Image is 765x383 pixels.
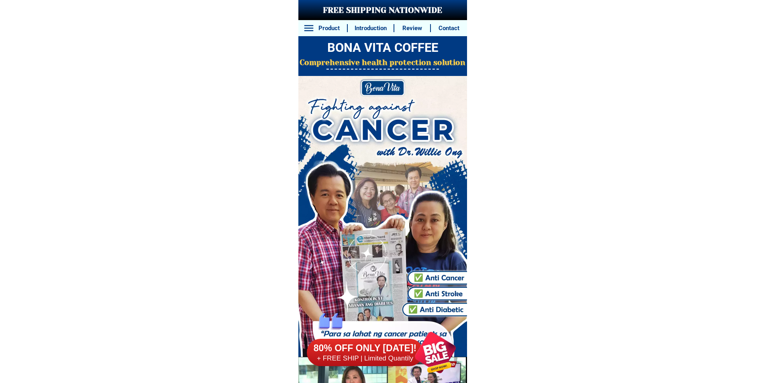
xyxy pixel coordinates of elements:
h2: Comprehensive health protection solution [298,57,467,69]
h6: Review [399,24,426,33]
h6: Contact [435,24,463,33]
h6: Product [315,24,343,33]
h6: 80% OFF ONLY [DATE]! [299,341,426,354]
h6: Introduction [352,24,389,33]
h2: BONA VITA COFFEE [298,39,467,57]
h3: FREE SHIPPING NATIONWIDE [298,4,467,16]
h6: + FREE SHIP | Limited Quantily [299,354,426,364]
